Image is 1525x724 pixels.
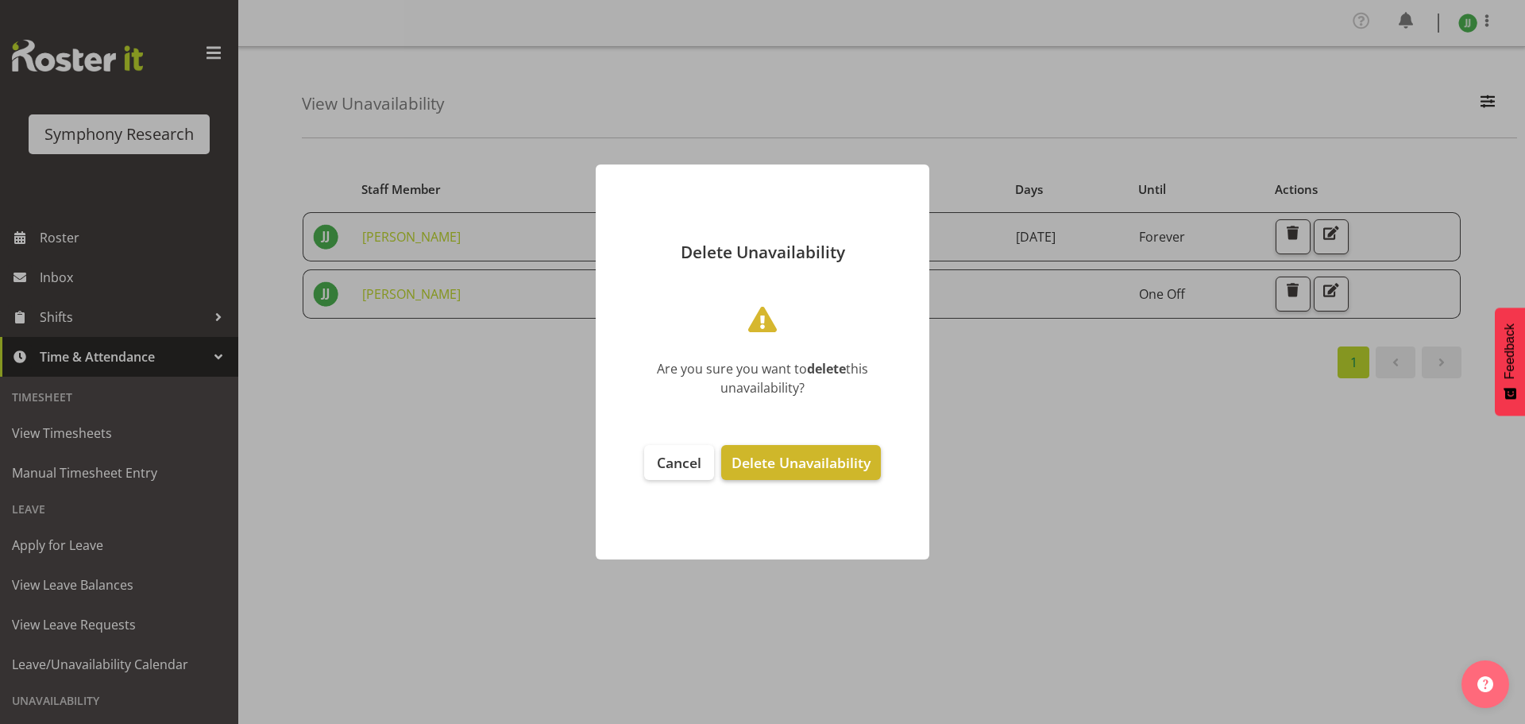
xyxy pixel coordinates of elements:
[732,453,871,472] span: Delete Unavailability
[1477,676,1493,692] img: help-xxl-2.png
[620,359,905,397] div: Are you sure you want to this unavailability?
[1503,323,1517,379] span: Feedback
[1495,308,1525,416] button: Feedback - Show survey
[657,453,701,472] span: Cancel
[644,445,714,480] button: Cancel
[807,360,846,377] b: delete
[721,445,881,480] button: Delete Unavailability
[612,244,913,261] p: Delete Unavailability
